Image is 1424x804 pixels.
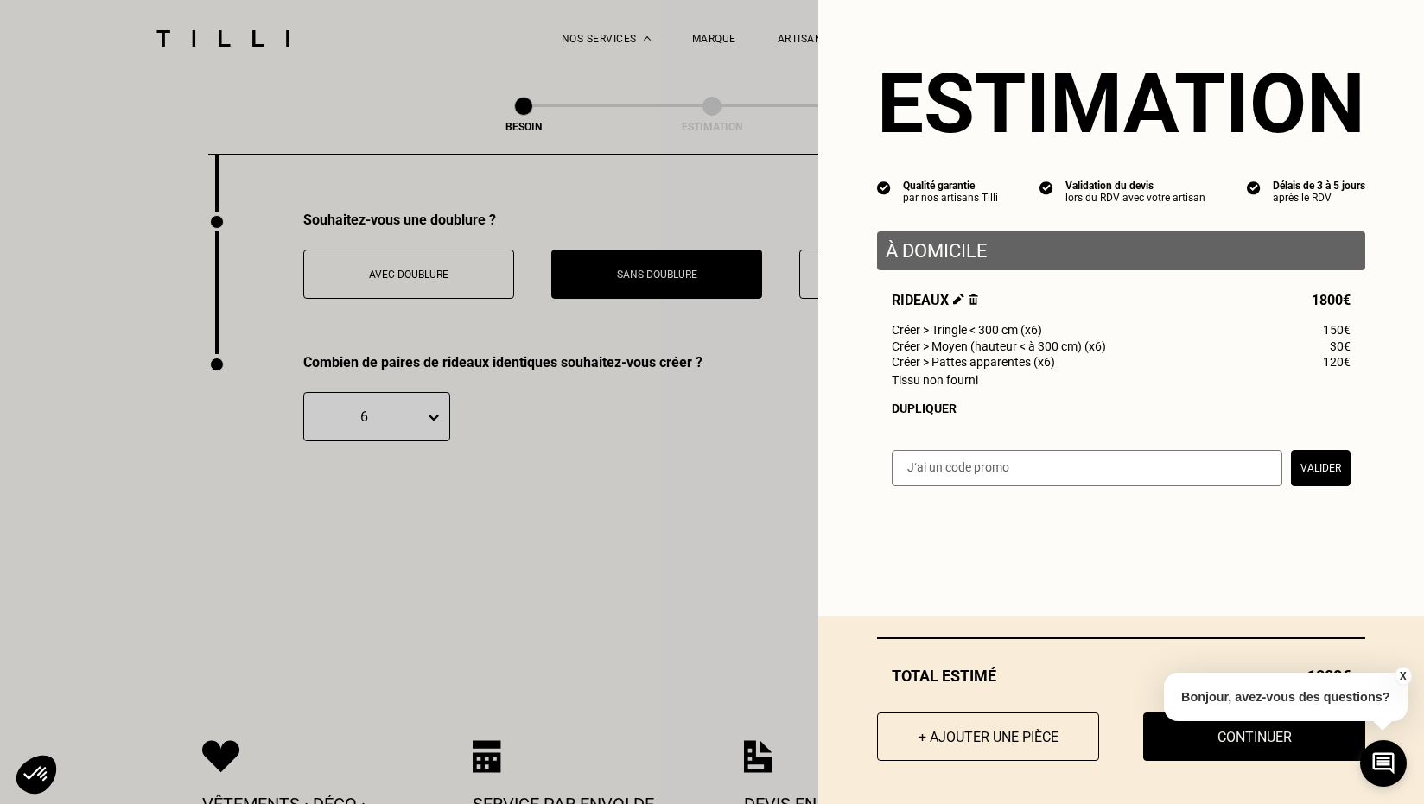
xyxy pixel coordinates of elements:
div: Dupliquer [892,402,1351,415]
div: Qualité garantie [903,180,998,192]
span: Créer > Tringle < 300 cm (x6) [892,323,1042,337]
p: À domicile [886,240,1357,262]
div: lors du RDV avec votre artisan [1065,192,1205,204]
div: Total estimé [877,667,1365,685]
span: 1800€ [1312,292,1351,308]
button: + Ajouter une pièce [877,712,1099,761]
span: Tissu non fourni [892,373,978,387]
span: 150€ [1323,323,1351,337]
span: 30€ [1330,339,1351,353]
p: Bonjour, avez-vous des questions? [1164,673,1408,721]
div: après le RDV [1273,192,1365,204]
span: 120€ [1323,355,1351,369]
img: icon list info [1039,180,1053,195]
div: Délais de 3 à 5 jours [1273,180,1365,192]
button: Valider [1291,450,1351,486]
img: icon list info [877,180,891,195]
img: Éditer [953,294,964,305]
img: icon list info [1247,180,1261,195]
span: Créer > Moyen (hauteur < à 300 cm) (x6) [892,339,1106,353]
section: Estimation [877,55,1365,152]
span: Rideaux [892,292,978,308]
span: Créer > Pattes apparentes (x6) [892,355,1055,369]
div: Validation du devis [1065,180,1205,192]
input: J‘ai un code promo [892,450,1282,486]
div: par nos artisans Tilli [903,192,998,204]
img: Supprimer [969,294,978,305]
button: X [1394,667,1411,686]
button: Continuer [1143,712,1365,761]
